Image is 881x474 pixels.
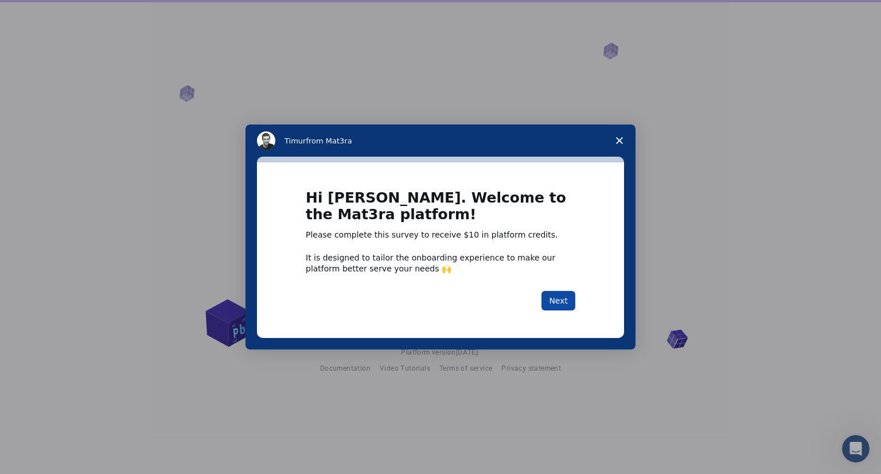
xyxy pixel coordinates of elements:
[257,131,275,150] img: Profile image for Timur
[306,230,575,241] div: Please complete this survey to receive $10 in platform credits.
[306,137,352,145] span: from Mat3ra
[284,137,306,145] span: Timur
[603,125,636,157] span: Close survey
[26,8,47,18] span: Tuki
[306,252,575,273] div: It is designed to tailor the onboarding experience to make our platform better serve your needs 🙌
[541,291,575,310] button: Next
[306,190,575,230] h1: Hi [PERSON_NAME]. Welcome to the Mat3ra platform!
